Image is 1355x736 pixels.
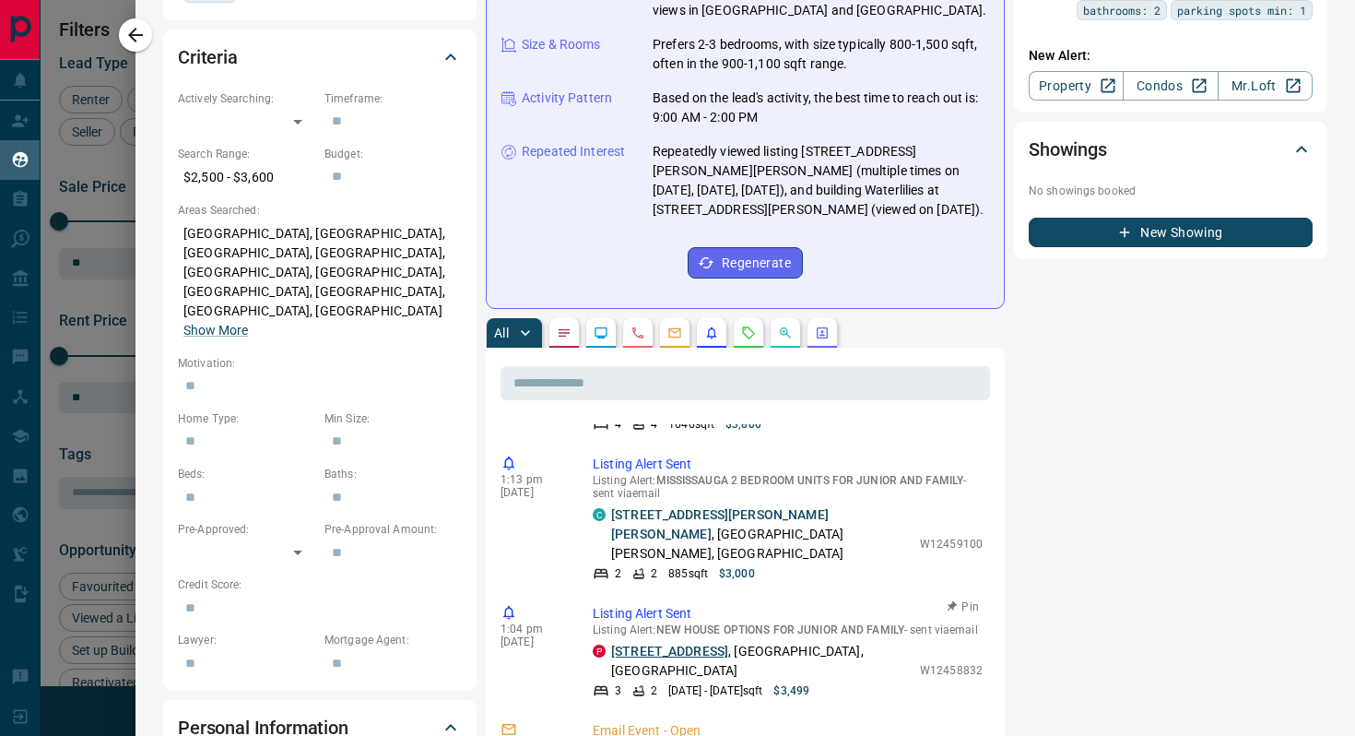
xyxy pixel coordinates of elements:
span: MISSISSAUGA 2 BEDROOM UNITS FOR JUNIOR AND FAMILY [656,474,964,487]
p: Motivation: [178,355,462,372]
p: [DATE] - [DATE] sqft [668,683,762,699]
p: New Alert: [1029,46,1313,65]
p: Beds: [178,466,315,482]
button: New Showing [1029,218,1313,247]
p: [DATE] [501,486,565,499]
p: $2,500 - $3,600 [178,162,315,193]
div: Showings [1029,127,1313,172]
span: bathrooms: 2 [1083,1,1161,19]
p: Actively Searching: [178,90,315,107]
a: Property [1029,71,1124,101]
p: Lawyer: [178,632,315,648]
p: 885 sqft [668,565,708,582]
p: $3,800 [725,416,761,433]
p: Listing Alert Sent [593,455,983,474]
svg: Opportunities [778,326,793,340]
a: [STREET_ADDRESS] [611,644,728,659]
svg: Lead Browsing Activity [594,326,608,340]
div: Criteria [178,35,462,79]
span: NEW HOUSE OPTIONS FOR JUNIOR AND FAMILY [656,623,904,636]
p: Activity Pattern [522,89,612,108]
p: Min Size: [324,410,462,427]
p: Listing Alert Sent [593,604,983,623]
p: 2 [615,565,621,582]
p: Search Range: [178,146,315,162]
p: W12459100 [920,536,983,552]
p: 1:04 pm [501,623,565,635]
div: property.ca [593,645,606,658]
p: Budget: [324,146,462,162]
p: 2 [651,565,657,582]
p: Repeated Interest [522,142,625,161]
p: , [GEOGRAPHIC_DATA][PERSON_NAME], [GEOGRAPHIC_DATA] [611,505,911,564]
p: 3 [615,683,621,699]
p: Timeframe: [324,90,462,107]
a: Condos [1123,71,1218,101]
p: [DATE] [501,635,565,648]
p: Listing Alert : - sent via email [593,623,983,636]
p: $3,499 [773,683,809,699]
a: [STREET_ADDRESS][PERSON_NAME][PERSON_NAME] [611,507,829,541]
svg: Emails [667,326,682,340]
p: Baths: [324,466,462,482]
svg: Calls [630,326,645,340]
div: condos.ca [593,508,606,521]
p: Based on the lead's activity, the best time to reach out is: 9:00 AM - 2:00 PM [653,89,989,127]
p: Credit Score: [178,576,462,593]
p: 4 [651,416,657,433]
p: Mortgage Agent: [324,632,462,648]
p: 4 [615,416,621,433]
p: [GEOGRAPHIC_DATA], [GEOGRAPHIC_DATA], [GEOGRAPHIC_DATA], [GEOGRAPHIC_DATA], [GEOGRAPHIC_DATA], [G... [178,219,462,346]
p: 2 [651,683,657,699]
svg: Agent Actions [815,326,830,340]
p: Prefers 2-3 bedrooms, with size typically 800-1,500 sqft, often in the 900-1,100 sqft range. [653,35,989,74]
p: Pre-Approval Amount: [324,521,462,538]
p: W12458832 [920,662,983,679]
button: Pin [937,599,990,615]
p: 1646 sqft [668,416,714,433]
h2: Showings [1029,135,1107,164]
p: Home Type: [178,410,315,427]
p: Pre-Approved: [178,521,315,538]
p: Repeatedly viewed listing [STREET_ADDRESS][PERSON_NAME][PERSON_NAME] (multiple times on [DATE], [... [653,142,989,220]
p: Areas Searched: [178,202,462,219]
p: All [494,326,509,339]
a: Mr.Loft [1218,71,1313,101]
span: parking spots min: 1 [1177,1,1306,19]
svg: Notes [557,326,571,340]
button: Show More [183,321,248,340]
button: Regenerate [688,247,803,279]
p: Size & Rooms [522,35,601,54]
p: , [GEOGRAPHIC_DATA], [GEOGRAPHIC_DATA] [611,642,911,681]
svg: Requests [741,326,756,340]
p: Listing Alert : - sent via email [593,474,983,500]
p: 1:13 pm [501,473,565,486]
h2: Criteria [178,42,238,72]
svg: Listing Alerts [704,326,719,340]
p: $3,000 [719,565,755,582]
p: No showings booked [1029,183,1313,199]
